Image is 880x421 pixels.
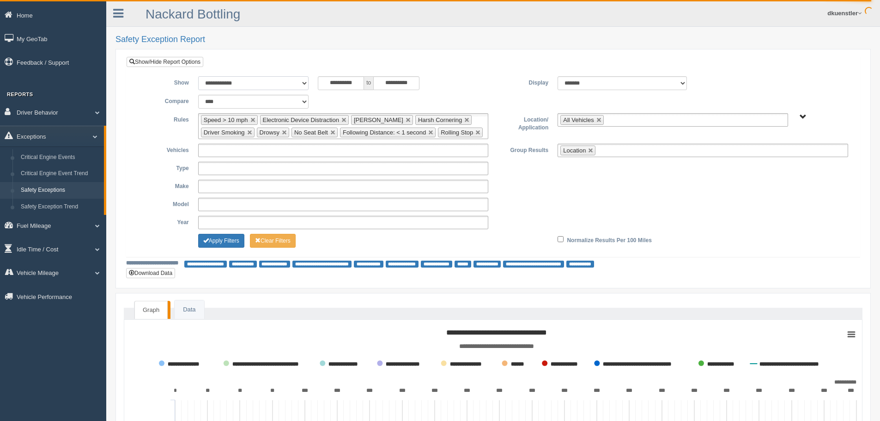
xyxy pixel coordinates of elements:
[250,234,296,248] button: Change Filter Options
[204,129,245,136] span: Driver Smoking
[354,116,403,123] span: [PERSON_NAME]
[134,144,194,155] label: Vehicles
[204,116,248,123] span: Speed > 10 mph
[17,165,104,182] a: Critical Engine Event Trend
[260,129,279,136] span: Drowsy
[17,182,104,199] a: Safety Exceptions
[198,234,244,248] button: Change Filter Options
[563,116,594,123] span: All Vehicles
[563,147,586,154] span: Location
[134,180,194,191] label: Make
[263,116,339,123] span: Electronic Device Distraction
[126,268,175,278] button: Download Data
[343,129,426,136] span: Following Distance: < 1 second
[134,76,194,87] label: Show
[127,57,203,67] a: Show/Hide Report Options
[134,95,194,106] label: Compare
[134,113,194,124] label: Rules
[134,162,194,173] label: Type
[493,144,553,155] label: Group Results
[134,301,168,319] a: Graph
[115,35,871,44] h2: Safety Exception Report
[567,234,651,245] label: Normalize Results Per 100 Miles
[364,76,373,90] span: to
[146,7,240,21] a: Nackard Bottling
[493,76,553,87] label: Display
[493,113,553,132] label: Location/ Application
[17,199,104,215] a: Safety Exception Trend
[418,116,462,123] span: Harsh Cornering
[134,216,194,227] label: Year
[175,300,204,319] a: Data
[134,198,194,209] label: Model
[441,129,473,136] span: Rolling Stop
[294,129,328,136] span: No Seat Belt
[17,149,104,166] a: Critical Engine Events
